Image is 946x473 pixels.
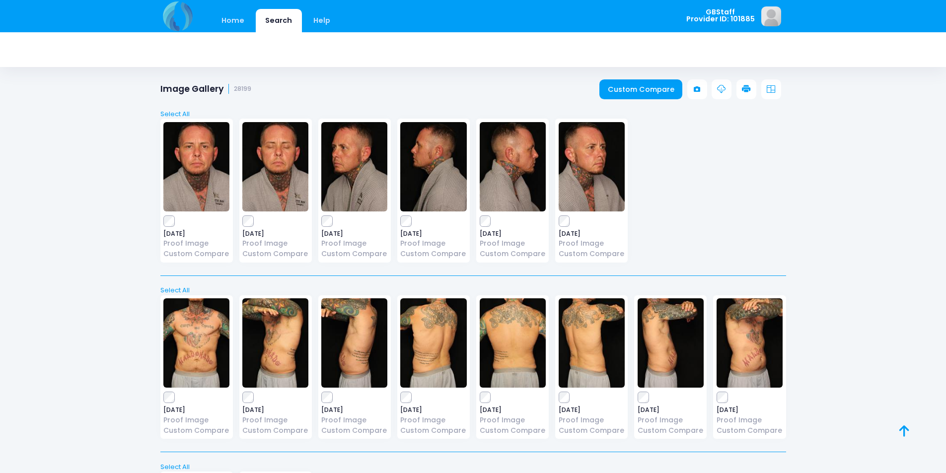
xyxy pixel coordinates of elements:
a: Proof Image [638,415,704,425]
a: Custom Compare [242,425,308,436]
span: [DATE] [480,231,546,237]
span: [DATE] [163,407,229,413]
a: Proof Image [321,238,387,249]
a: Custom Compare [559,249,625,259]
span: [DATE] [480,407,546,413]
a: Custom Compare [242,249,308,259]
a: Home [212,9,254,32]
span: GBStaff Provider ID: 101885 [686,8,755,23]
a: Custom Compare [717,425,783,436]
a: Custom Compare [638,425,704,436]
a: Proof Image [480,415,546,425]
a: Proof Image [400,238,466,249]
span: [DATE] [400,231,466,237]
img: image [242,122,308,211]
a: Custom Compare [480,425,546,436]
span: [DATE] [321,231,387,237]
a: Select All [157,462,789,472]
span: [DATE] [559,231,625,237]
span: [DATE] [400,407,466,413]
a: Custom Compare [400,425,466,436]
span: [DATE] [242,231,308,237]
a: Custom Compare [321,249,387,259]
a: Proof Image [400,415,466,425]
a: Proof Image [559,415,625,425]
a: Help [303,9,340,32]
a: Custom Compare [163,425,229,436]
a: Proof Image [321,415,387,425]
h1: Image Gallery [160,84,252,94]
img: image [480,122,546,211]
a: Proof Image [163,238,229,249]
a: Select All [157,285,789,295]
a: Custom Compare [599,79,682,99]
span: [DATE] [242,407,308,413]
a: Proof Image [480,238,546,249]
a: Custom Compare [480,249,546,259]
a: Search [256,9,302,32]
span: [DATE] [559,407,625,413]
img: image [400,298,466,388]
span: [DATE] [638,407,704,413]
span: [DATE] [163,231,229,237]
span: [DATE] [321,407,387,413]
a: Proof Image [559,238,625,249]
img: image [638,298,704,388]
img: image [321,298,387,388]
a: Custom Compare [321,425,387,436]
img: image [717,298,783,388]
img: image [242,298,308,388]
small: 28199 [234,85,251,93]
a: Custom Compare [559,425,625,436]
a: Proof Image [242,415,308,425]
a: Proof Image [163,415,229,425]
img: image [559,298,625,388]
a: Custom Compare [163,249,229,259]
img: image [321,122,387,211]
img: image [163,298,229,388]
img: image [559,122,625,211]
a: Custom Compare [400,249,466,259]
img: image [163,122,229,211]
a: Proof Image [242,238,308,249]
img: image [761,6,781,26]
a: Proof Image [717,415,783,425]
img: image [480,298,546,388]
span: [DATE] [717,407,783,413]
a: Select All [157,109,789,119]
img: image [400,122,466,211]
